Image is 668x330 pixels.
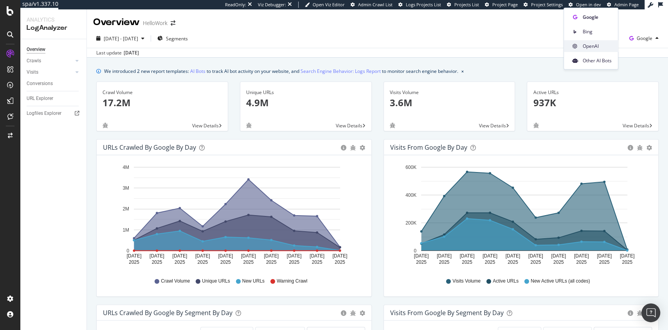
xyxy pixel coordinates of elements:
span: New URLs [242,278,265,285]
div: gear [360,310,365,316]
text: 2025 [243,259,254,265]
a: Crawls [27,57,73,65]
span: Google [637,35,652,42]
text: [DATE] [482,253,497,259]
span: New Active URLs (all codes) [531,278,590,285]
div: Unique URLs [246,89,366,96]
button: close banner [459,65,466,77]
text: [DATE] [459,253,474,259]
button: [DATE] - [DATE] [93,32,148,45]
text: [DATE] [505,253,520,259]
text: [DATE] [127,253,142,259]
span: Open Viz Editor [313,2,345,7]
div: [DATE] [124,49,139,56]
div: bug [103,123,108,128]
span: Other AI Bots [583,57,612,64]
text: [DATE] [437,253,452,259]
div: Visits from Google By Segment By Day [390,309,504,317]
text: [DATE] [264,253,279,259]
p: 4.9M [246,96,366,109]
text: 0 [126,248,129,254]
a: Admin Page [607,2,639,8]
span: View Details [336,122,362,129]
p: 937K [533,96,652,109]
div: circle-info [628,145,633,150]
a: Open Viz Editor [305,2,345,8]
span: Warning Crawl [277,278,307,285]
span: Bing [583,28,612,35]
text: 2025 [622,259,632,265]
a: URL Explorer [27,94,81,103]
text: 2025 [220,259,231,265]
div: Analytics [27,16,80,24]
svg: A chart. [390,161,648,270]
button: Google [626,32,662,45]
span: View Details [479,122,506,129]
span: Google [583,13,612,20]
text: 2025 [335,259,345,265]
div: We introduced 2 new report templates: to track AI bot activity on your website, and to monitor se... [104,67,458,75]
div: Crawls [27,57,41,65]
svg: A chart. [103,161,361,270]
div: Active URLs [533,89,652,96]
div: bug [637,310,643,316]
div: Last update [96,49,139,56]
div: info banner [96,67,659,75]
div: bug [350,145,356,150]
text: 2M [122,206,129,212]
p: 17.2M [103,96,222,109]
span: OpenAI [583,42,612,49]
div: Overview [27,45,45,54]
span: View Details [623,122,649,129]
text: [DATE] [310,253,324,259]
text: [DATE] [597,253,612,259]
text: [DATE] [241,253,256,259]
text: [DATE] [551,253,566,259]
text: [DATE] [414,253,429,259]
span: Open in dev [576,2,601,7]
span: View Details [192,122,219,129]
text: 2025 [576,259,587,265]
div: gear [360,145,365,150]
span: Logs Projects List [406,2,441,7]
a: Project Page [485,2,518,8]
text: 2025 [129,259,139,265]
div: Visits Volume [390,89,509,96]
div: bug [390,123,395,128]
span: Admin Crawl List [358,2,393,7]
div: Visits from Google by day [390,143,467,151]
a: Conversions [27,80,81,88]
text: 600K [405,165,416,170]
div: Logfiles Explorer [27,109,61,118]
text: 2025 [266,259,277,265]
div: circle-info [341,145,346,150]
text: [DATE] [619,253,634,259]
a: Visits [27,68,73,76]
a: Open in dev [569,2,601,8]
text: [DATE] [528,253,543,259]
div: LogAnalyzer [27,24,80,33]
text: 2025 [197,259,208,265]
span: Segments [166,35,188,42]
p: 3.6M [390,96,509,109]
button: Segments [154,32,191,45]
text: 0 [414,248,416,254]
text: 2025 [462,259,472,265]
text: 2025 [175,259,185,265]
div: bug [350,310,356,316]
div: URLs Crawled by Google By Segment By Day [103,309,232,317]
a: Search Engine Behavior: Logs Report [301,67,381,75]
text: 2025 [152,259,162,265]
text: 1M [122,227,129,233]
text: [DATE] [287,253,302,259]
a: AI Bots [190,67,205,75]
span: [DATE] - [DATE] [104,35,138,42]
text: 2025 [553,259,564,265]
a: Overview [27,45,81,54]
text: 2025 [289,259,299,265]
span: Project Settings [531,2,563,7]
text: 2025 [416,259,427,265]
text: [DATE] [218,253,233,259]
